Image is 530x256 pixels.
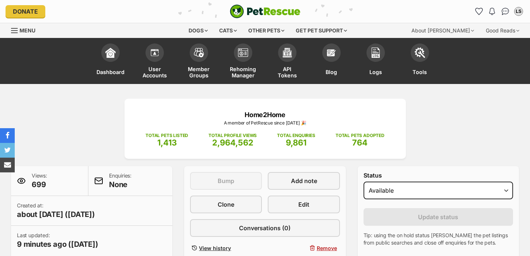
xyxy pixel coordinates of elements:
[352,138,368,147] span: 764
[282,48,292,58] img: api-icon-849e3a9e6f871e3acf1f60245d25b4cd0aad652aa5f5372336901a6a67317bd8.svg
[268,196,340,213] a: Edit
[109,179,131,190] span: None
[194,48,204,57] img: team-members-icon-5396bd8760b3fe7c0b43da4ab00e1e3bb1a5d9ba89233759b79545d2d3fc5d0d.svg
[499,6,511,17] a: Conversations
[218,176,234,185] span: Bump
[199,244,231,252] span: View history
[145,132,188,139] p: TOTAL PETS LISTED
[336,132,385,139] p: TOTAL PETS ADOPTED
[136,120,395,126] p: A member of PetRescue since [DATE] 🎉
[243,23,289,38] div: Other pets
[415,48,425,58] img: tools-icon-677f8b7d46040df57c17cb185196fc8e01b2b03676c49af7ba82c462532e62ee.svg
[364,172,513,179] label: Status
[326,48,337,58] img: blogs-icon-e71fceff818bbaa76155c998696f2ea9b8fc06abc828b24f45ee82a475c2fd99.svg
[238,48,248,57] img: group-profile-icon-3fa3cf56718a62981997c0bc7e787c4b2cf8bcc04b72c1350f741eb67cf2f40e.svg
[186,66,212,78] span: Member Groups
[230,4,301,18] img: logo-cat-932fe2b9b8326f06289b0f2fb663e598f794de774fb13d1741a6617ecf9a85b4.svg
[354,40,398,84] a: Logs
[371,48,381,58] img: logs-icon-5bf4c29380941ae54b88474b1138927238aebebbc450bc62c8517511492d5a22.svg
[291,23,352,38] div: Get pet support
[473,6,524,17] ul: Account quick links
[190,243,262,253] a: View history
[291,176,317,185] span: Add note
[133,40,177,84] a: User Accounts
[142,66,168,78] span: User Accounts
[413,66,427,78] span: Tools
[230,66,256,78] span: Rehoming Manager
[136,110,395,120] p: Home2Home
[32,172,47,190] p: Views:
[364,208,513,226] button: Update status
[17,209,95,220] span: about [DATE] ([DATE])
[309,40,354,84] a: Blog
[317,244,337,252] span: Remove
[513,6,524,17] button: My account
[221,40,265,84] a: Rehoming Manager
[20,27,35,34] span: Menu
[230,4,301,18] a: PetRescue
[105,48,116,58] img: dashboard-icon-eb2f2d2d3e046f16d808141f083e7271f6b2e854fb5c12c21221c1fb7104beca.svg
[17,232,98,249] p: Last updated:
[6,5,45,18] a: Donate
[177,40,221,84] a: Member Groups
[268,172,340,190] a: Add note
[218,200,234,209] span: Clone
[473,6,485,17] a: Favourites
[96,66,124,78] span: Dashboard
[481,23,524,38] div: Good Reads
[502,8,509,15] img: chat-41dd97257d64d25036548639549fe6c8038ab92f7586957e7f3b1b290dea8141.svg
[369,66,382,78] span: Logs
[183,23,213,38] div: Dogs
[398,40,442,84] a: Tools
[364,232,513,246] p: Tip: using the on hold status [PERSON_NAME] the pet listings from public searches and close off e...
[17,239,98,249] span: 9 minutes ago ([DATE])
[157,138,177,147] span: 1,413
[515,8,522,15] div: LS
[286,138,306,147] span: 9,861
[265,40,309,84] a: API Tokens
[298,200,309,209] span: Edit
[150,48,160,58] img: members-icon-d6bcda0bfb97e5ba05b48644448dc2971f67d37433e5abca221da40c41542bd5.svg
[326,66,337,78] span: Blog
[277,132,315,139] p: TOTAL ENQUIRIES
[190,196,262,213] a: Clone
[418,213,458,221] span: Update status
[212,138,253,147] span: 2,964,562
[17,202,95,220] p: Created at:
[239,224,291,232] span: Conversations (0)
[88,40,133,84] a: Dashboard
[190,172,262,190] button: Bump
[214,23,242,38] div: Cats
[486,6,498,17] button: Notifications
[406,23,479,38] div: About [PERSON_NAME]
[208,132,257,139] p: TOTAL PROFILE VIEWS
[190,219,340,237] a: Conversations (0)
[11,23,41,36] a: Menu
[274,66,300,78] span: API Tokens
[489,8,495,15] img: notifications-46538b983faf8c2785f20acdc204bb7945ddae34d4c08c2a6579f10ce5e182be.svg
[32,179,47,190] span: 699
[268,243,340,253] button: Remove
[109,172,131,190] p: Enquiries:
